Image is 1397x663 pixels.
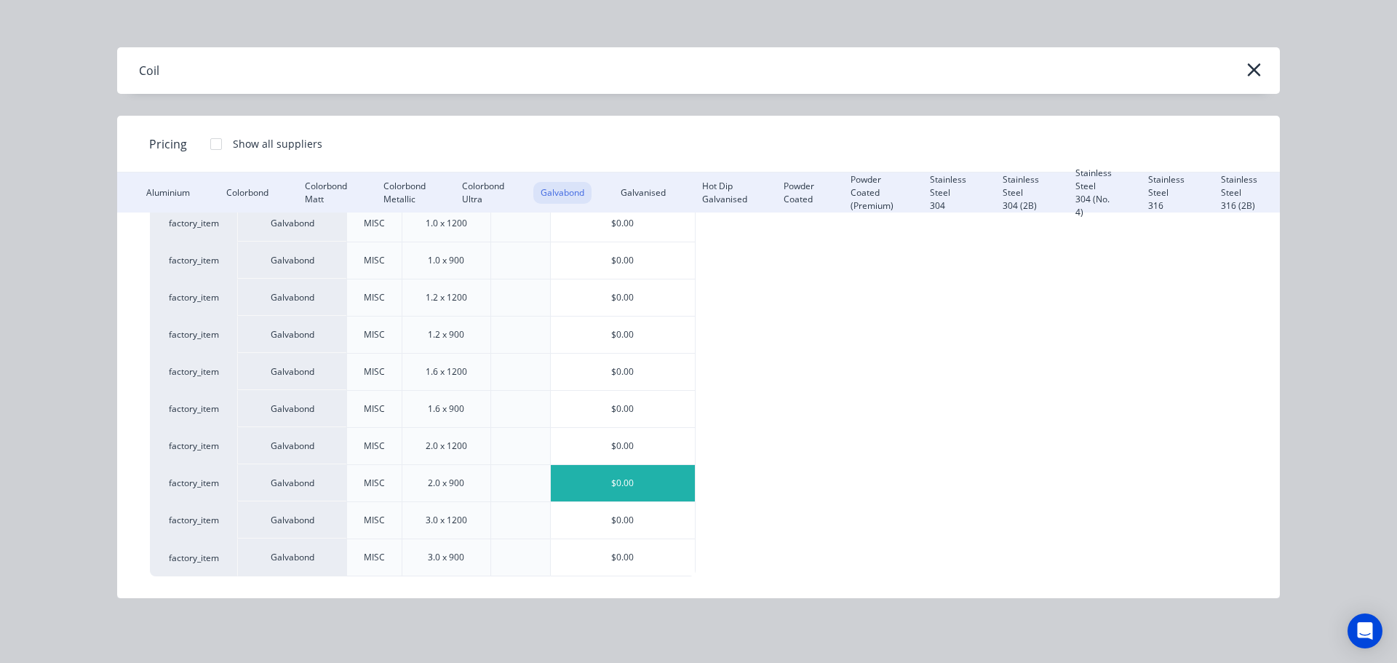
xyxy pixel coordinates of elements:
[150,279,237,316] div: factory_item
[364,254,385,267] div: MISC
[364,551,385,564] div: MISC
[923,182,974,204] div: Stainless Steel 304
[426,365,467,378] div: 1.6 x 1200
[237,501,346,539] div: Galvabond
[428,328,464,341] div: 1.2 x 900
[150,390,237,427] div: factory_item
[551,465,695,501] div: $0.00
[219,182,276,204] div: Colorbond
[428,477,464,490] div: 2.0 x 900
[551,242,695,279] div: $0.00
[364,328,385,341] div: MISC
[364,440,385,453] div: MISC
[426,217,467,230] div: 1.0 x 1200
[551,539,695,576] div: $0.00
[237,539,346,576] div: Galvabond
[613,182,673,204] div: Galvanised
[233,136,322,151] div: Show all suppliers
[237,205,346,242] div: Galvabond
[551,205,695,242] div: $0.00
[428,551,464,564] div: 3.0 x 900
[428,254,464,267] div: 1.0 x 900
[149,135,187,153] span: Pricing
[364,477,385,490] div: MISC
[298,182,354,204] div: Colorbond Matt
[551,502,695,539] div: $0.00
[995,182,1046,204] div: Stainless Steel 304 (2B)
[1214,182,1265,204] div: Stainless Steel 316 (2B)
[237,242,346,279] div: Galvabond
[551,354,695,390] div: $0.00
[150,205,237,242] div: factory_item
[150,464,237,501] div: factory_item
[455,182,512,204] div: Colorbond Ultra
[237,316,346,353] div: Galvabond
[551,279,695,316] div: $0.00
[426,514,467,527] div: 3.0 x 1200
[551,428,695,464] div: $0.00
[1348,614,1382,648] div: Open Intercom Messenger
[150,316,237,353] div: factory_item
[364,217,385,230] div: MISC
[776,182,821,204] div: Powder Coated
[150,242,237,279] div: factory_item
[364,514,385,527] div: MISC
[237,427,346,464] div: Galvabond
[237,279,346,316] div: Galvabond
[1141,182,1192,204] div: Stainless Steel 316
[364,365,385,378] div: MISC
[139,182,197,204] div: Aluminium
[1068,182,1119,204] div: Stainless Steel 304 (No. 4)
[695,182,755,204] div: Hot Dip Galvanised
[428,402,464,416] div: 1.6 x 900
[533,182,592,204] div: Galvabond
[237,390,346,427] div: Galvabond
[551,317,695,353] div: $0.00
[551,391,695,427] div: $0.00
[150,501,237,539] div: factory_item
[426,291,467,304] div: 1.2 x 1200
[150,427,237,464] div: factory_item
[150,539,237,576] div: factory_item
[376,182,433,204] div: Colorbond Metallic
[364,402,385,416] div: MISC
[237,464,346,501] div: Galvabond
[150,353,237,390] div: factory_item
[426,440,467,453] div: 2.0 x 1200
[139,62,159,79] div: Coil
[237,353,346,390] div: Galvabond
[843,182,901,204] div: Powder Coated (Premium)
[364,291,385,304] div: MISC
